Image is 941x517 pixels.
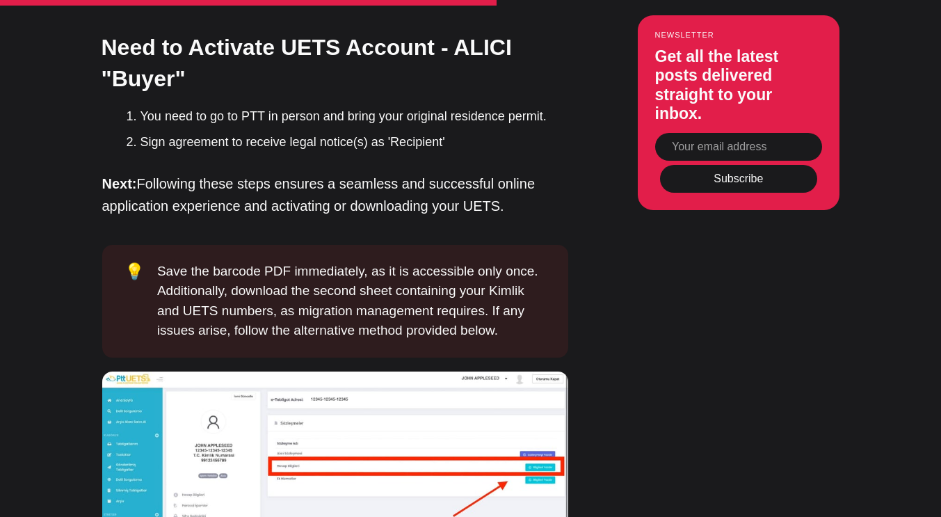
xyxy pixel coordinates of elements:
[102,176,137,191] strong: Next:
[102,173,568,217] p: Following these steps ensures a seamless and successful online application experience and activat...
[140,107,568,126] li: You need to go to PTT in person and bring your original residence permit.
[660,165,817,193] button: Subscribe
[655,47,822,123] h3: Get all the latest posts delivered straight to your inbox.
[140,133,568,152] li: Sign agreement to receive legal notice(s) as 'Recipient'
[655,133,822,161] input: Your email address
[124,262,157,341] div: 💡
[157,262,546,341] div: Save the barcode PDF immediately, as it is accessible only once. Additionally, download the secon...
[102,35,512,91] strong: Need to Activate UETS Account - ALICI "Buyer"
[655,31,822,39] small: Newsletter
